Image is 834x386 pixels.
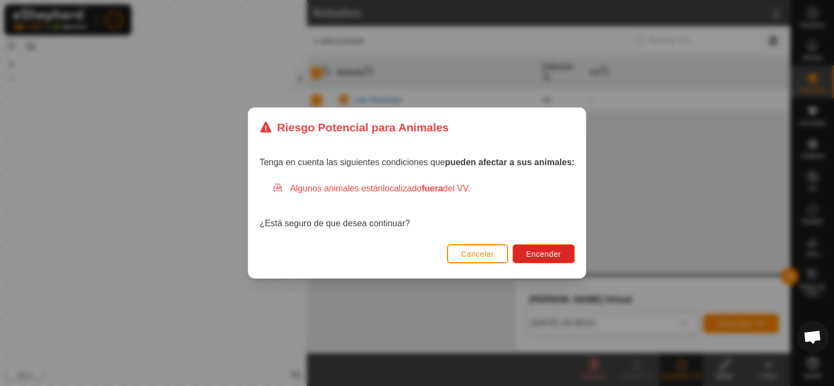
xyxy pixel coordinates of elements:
[383,184,470,193] span: localizado del VV.
[259,158,574,167] span: Tenga en cuenta las siguientes condiciones que
[445,158,574,167] strong: pueden afectar a sus animales:
[513,244,575,263] button: Encender
[421,184,443,193] strong: fuera
[461,250,494,258] span: Cancelar
[259,219,410,228] font: ¿Está seguro de que desea continuar?
[447,244,508,263] button: Cancelar
[796,321,829,353] a: Chat abierto
[290,184,470,193] font: Algunos animales están
[526,250,561,258] span: Encender
[259,119,449,136] div: Riesgo Potencial para Animales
